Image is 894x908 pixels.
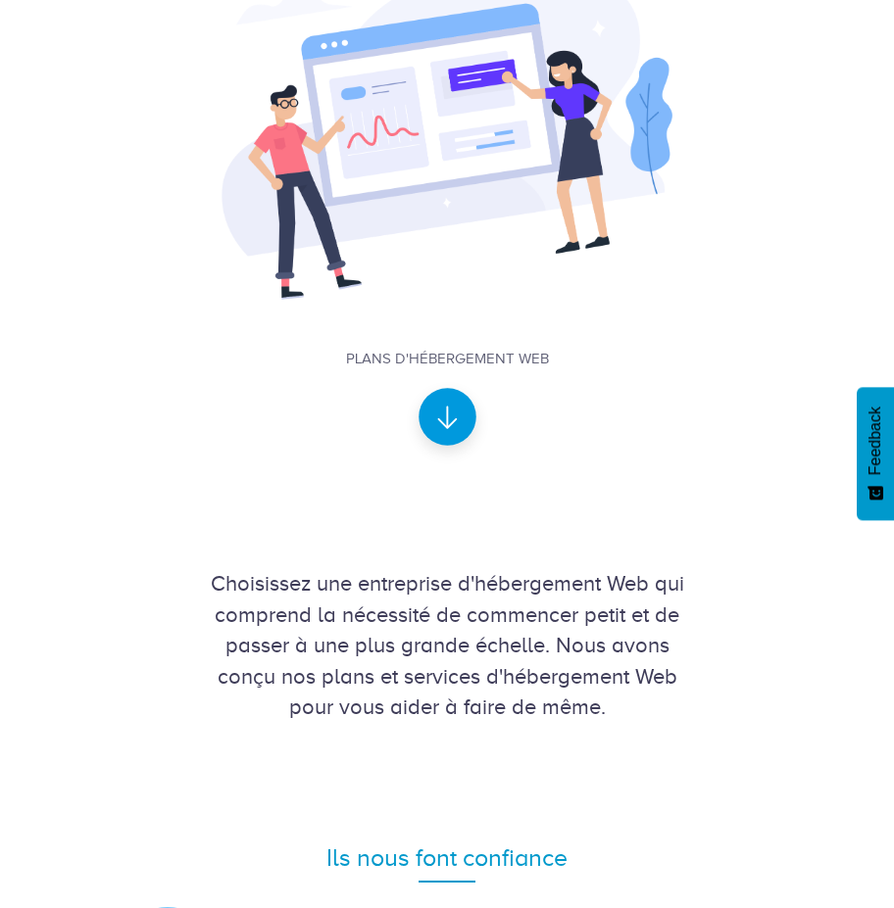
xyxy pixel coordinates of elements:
span: Feedback [867,406,884,475]
div: Ils nous font confiance [94,840,800,876]
a: Plans d'hébergement Web [346,349,549,433]
button: Feedback - Afficher l’enquête [857,387,894,520]
div: Plans d'hébergement Web [346,349,549,369]
div: Choisissez une entreprise d'hébergement Web qui comprend la nécessité de commencer petit et de pa... [94,568,800,722]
